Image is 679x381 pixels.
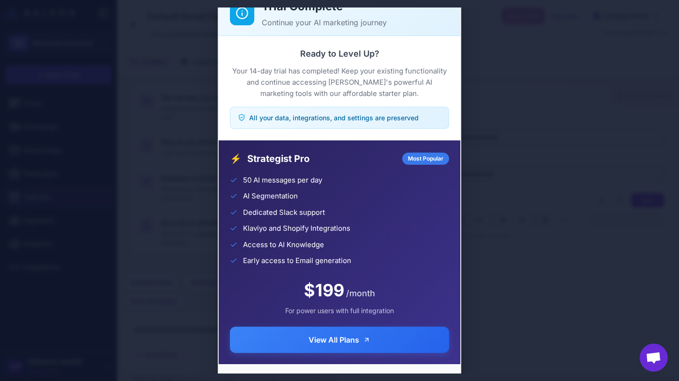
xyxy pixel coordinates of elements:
span: View All Plans [309,334,359,345]
span: Strategist Pro [247,152,397,166]
span: Klaviyo and Shopify Integrations [243,223,350,234]
p: Your 14-day trial has completed! Keep your existing functionality and continue accessing [PERSON_... [230,66,449,99]
span: $199 [304,278,344,303]
div: For power users with full integration [230,306,449,315]
span: ⚡ [230,152,242,166]
div: Most Popular [402,153,449,165]
div: Open chat [640,344,668,372]
span: /month [346,287,375,300]
span: AI Segmentation [243,191,298,202]
span: Access to AI Knowledge [243,240,324,250]
button: View All Plans [230,327,449,353]
span: Dedicated Slack support [243,207,325,218]
span: All your data, integrations, and settings are preserved [249,113,419,123]
p: Continue your AI marketing journey [262,17,449,28]
span: Early access to Email generation [243,256,351,266]
span: 50 AI messages per day [243,175,322,186]
h3: Ready to Level Up? [230,47,449,60]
